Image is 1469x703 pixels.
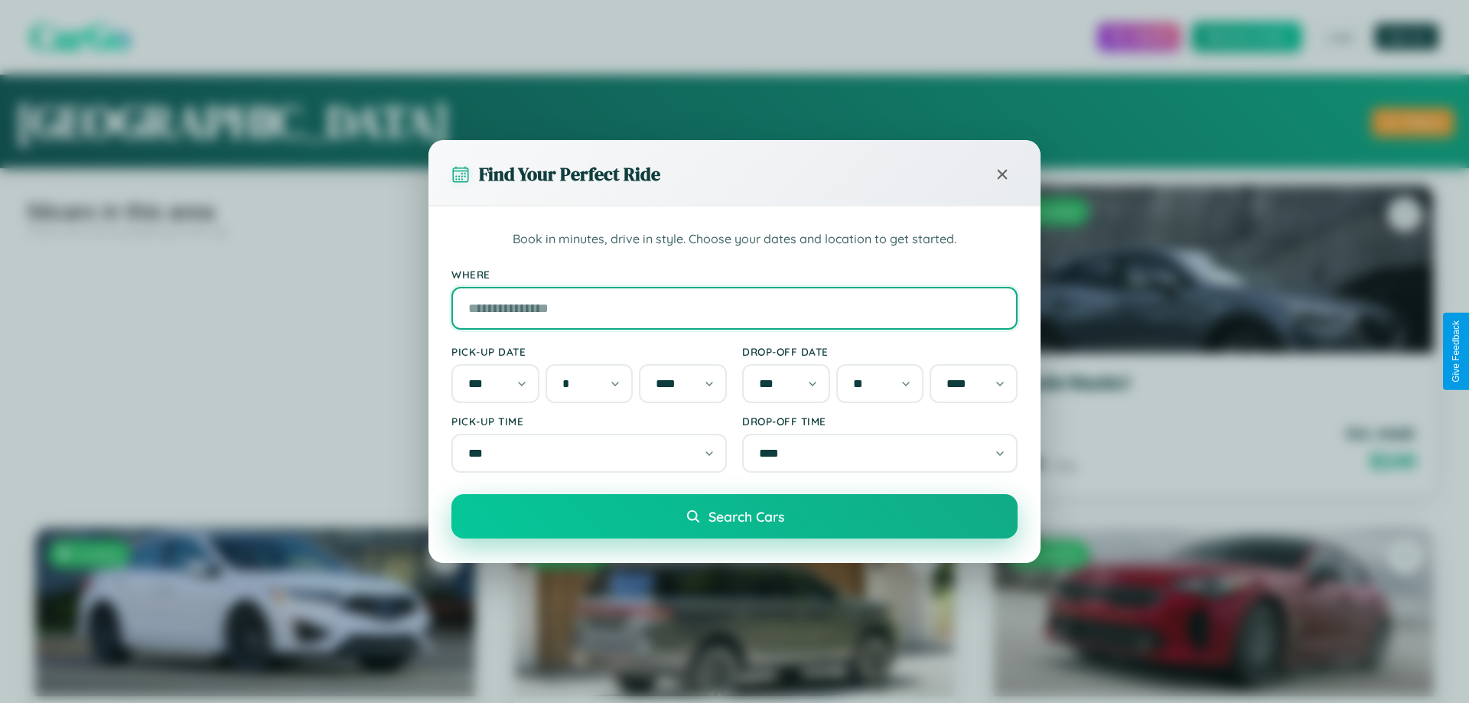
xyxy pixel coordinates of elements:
label: Pick-up Time [451,415,727,428]
label: Where [451,268,1018,281]
h3: Find Your Perfect Ride [479,161,660,187]
span: Search Cars [708,508,784,525]
label: Drop-off Time [742,415,1018,428]
label: Drop-off Date [742,345,1018,358]
p: Book in minutes, drive in style. Choose your dates and location to get started. [451,229,1018,249]
label: Pick-up Date [451,345,727,358]
button: Search Cars [451,494,1018,539]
